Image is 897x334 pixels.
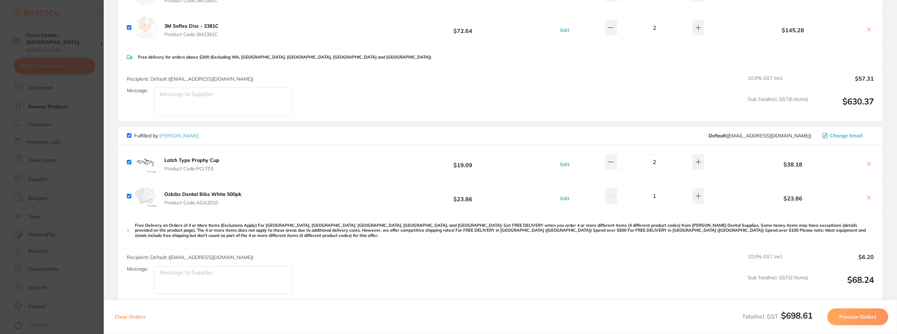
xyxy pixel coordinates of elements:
[164,200,241,205] span: Product Code: ADA2010
[127,266,148,272] label: Message:
[814,254,874,269] output: $6.20
[708,132,726,139] b: Default
[708,133,811,138] span: save@adamdental.com.au
[134,151,157,173] img: cTIyejNseg
[164,32,219,37] span: Product Code: 3M2381C
[725,27,861,33] b: $145.28
[742,313,813,320] span: Total Incl. GST
[164,157,219,163] b: Latch Type Prophy Cup
[827,308,888,325] button: Preview Orders
[748,254,808,269] span: 10.0 % GST Incl.
[127,76,253,82] span: Recipient: Default ( [EMAIL_ADDRESS][DOMAIN_NAME] )
[814,96,874,116] output: $630.37
[388,21,537,34] b: $72.64
[134,185,157,207] img: MXhxb2gzYw
[725,161,861,168] b: $38.18
[159,132,199,139] a: [PERSON_NAME]
[830,133,863,138] span: Change Email
[162,191,244,206] button: Ozbibs Dental Bibs White 500pk Product Code:ADA2010
[162,23,221,38] button: 3M Soflex Disc - 2381C Product Code:3M2381C
[748,275,808,294] span: Sub Total Incl. GST ( 2 Items)
[748,96,808,116] span: Sub Total Incl. GST ( 6 Items)
[388,190,537,203] b: $23.86
[164,23,219,29] b: 3M Soflex Disc - 2381C
[748,75,808,91] span: 10.0 % GST Incl.
[814,275,874,294] output: $68.24
[164,166,219,171] span: Product Code: PCLT03
[135,223,874,238] p: Free Delivery on Orders of 4 or More Items (Exclusions Apply) For [GEOGRAPHIC_DATA], [GEOGRAPHIC_...
[162,157,221,172] button: Latch Type Prophy Cup Product Code:PCLT03
[127,88,148,94] label: Message:
[127,254,253,260] span: Recipient: Default ( [EMAIL_ADDRESS][DOMAIN_NAME] )
[164,191,241,197] b: Ozbibs Dental Bibs White 500pk
[134,16,157,39] img: empty.jpg
[558,161,571,168] button: Edit
[781,310,813,321] b: $698.61
[558,27,571,33] button: Edit
[134,133,199,138] p: Fulfilled by
[558,195,571,202] button: Edit
[138,55,431,60] p: Free delivery for orders above $300 (Excluding WA, [GEOGRAPHIC_DATA], [GEOGRAPHIC_DATA], [GEOGRAP...
[388,156,537,169] b: $19.09
[820,132,874,139] button: Change Email
[814,75,874,91] output: $57.31
[725,195,861,202] b: $23.86
[112,308,148,325] button: Clear Orders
